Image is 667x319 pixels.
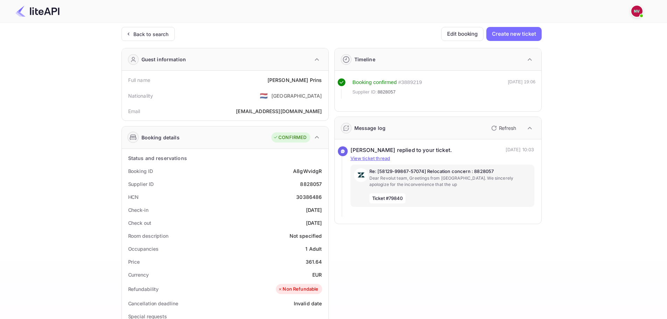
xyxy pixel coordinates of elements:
div: [DATE] 19:06 [508,78,536,99]
button: Create new ticket [486,27,541,41]
button: Edit booking [441,27,484,41]
div: Email [128,108,140,115]
div: Check out [128,219,151,227]
div: CONFIRMED [273,134,306,141]
img: LiteAPI Logo [15,6,60,17]
div: [DATE] [306,219,322,227]
div: EUR [312,271,322,278]
div: [GEOGRAPHIC_DATA] [271,92,322,99]
div: Refundability [128,285,159,293]
div: Not specified [290,232,322,240]
img: Nicholas Valbusa [631,6,642,17]
div: [EMAIL_ADDRESS][DOMAIN_NAME] [236,108,322,115]
span: Supplier ID: [353,89,377,96]
div: Timeline [354,56,375,63]
p: [DATE] 10:03 [506,146,534,154]
span: Ticket #79840 [369,193,406,204]
div: Check-in [128,206,148,214]
div: Price [128,258,140,265]
div: Room description [128,232,168,240]
div: 1 Adult [305,245,322,252]
button: Refresh [487,123,519,134]
div: # 3889219 [398,78,422,86]
div: Occupancies [128,245,159,252]
div: Booking details [141,134,180,141]
div: Invalid date [294,300,322,307]
div: Message log [354,124,386,132]
div: Cancellation deadline [128,300,178,307]
span: United States [260,89,268,102]
div: Full name [128,76,150,84]
p: Dear Revolut team, Greetings from [GEOGRAPHIC_DATA]. We sincerely apologize for the inconvenience... [369,175,531,188]
div: Status and reservations [128,154,187,162]
p: View ticket thread [350,155,534,162]
div: Back to search [133,30,169,38]
span: 8828057 [377,89,396,96]
div: 30386486 [296,193,322,201]
div: Booking ID [128,167,153,175]
div: Nationality [128,92,153,99]
img: AwvSTEc2VUhQAAAAAElFTkSuQmCC [354,168,368,182]
div: 8828057 [300,180,322,188]
div: Supplier ID [128,180,154,188]
p: Re: [58129-99867-57074] Relocation concern : 8828057 [369,168,531,175]
div: [DATE] [306,206,322,214]
div: HCN [128,193,139,201]
div: Guest information [141,56,186,63]
p: Refresh [499,124,516,132]
div: A8gWvidgR [293,167,322,175]
div: Currency [128,271,149,278]
div: Booking confirmed [353,78,397,86]
div: 361.64 [306,258,322,265]
div: [PERSON_NAME] replied to your ticket. [350,146,452,154]
div: [PERSON_NAME] Prins [268,76,322,84]
div: Non Refundable [278,286,318,293]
